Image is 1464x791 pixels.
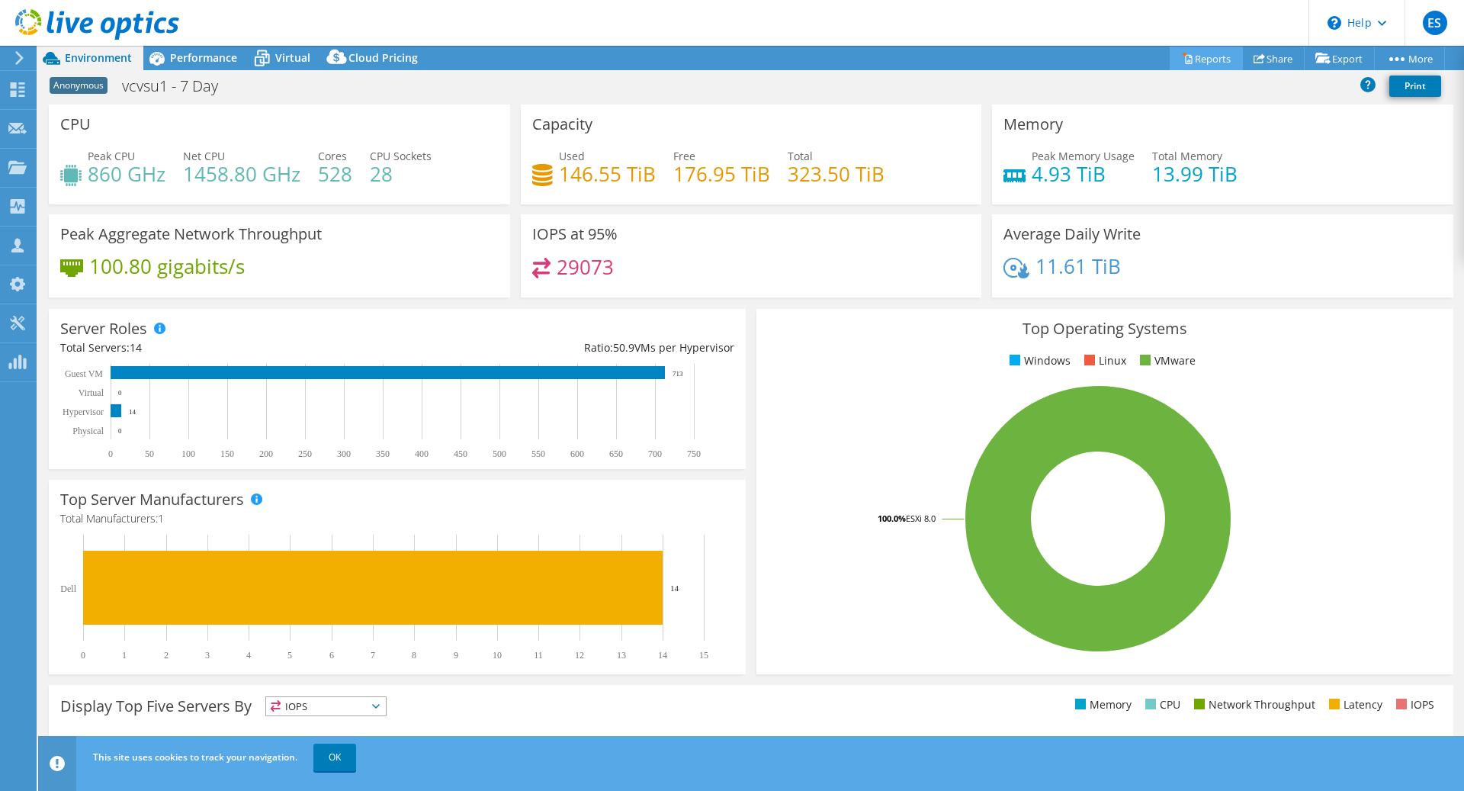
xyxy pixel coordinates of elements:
[1423,11,1447,35] span: ES
[557,259,614,275] h4: 29073
[60,320,147,337] h3: Server Roles
[337,449,351,459] text: 300
[1374,47,1445,70] a: More
[658,650,667,661] text: 14
[181,449,195,459] text: 100
[118,427,122,435] text: 0
[370,149,432,163] span: CPU Sockets
[246,650,251,661] text: 4
[1389,76,1441,97] a: Print
[115,78,242,95] h1: vcvsu1 - 7 Day
[88,166,165,182] h4: 860 GHz
[559,166,656,182] h4: 146.55 TiB
[1032,149,1135,163] span: Peak Memory Usage
[1035,258,1121,275] h4: 11.61 TiB
[1152,166,1238,182] h4: 13.99 TiB
[1190,696,1315,713] li: Network Throughput
[60,510,734,527] h4: Total Manufacturers:
[575,650,584,661] text: 12
[532,116,592,133] h3: Capacity
[108,449,113,459] text: 0
[60,226,322,243] h3: Peak Aggregate Network Throughput
[329,650,334,661] text: 6
[60,584,76,594] text: Dell
[532,226,618,243] h3: IOPS at 95%
[298,449,312,459] text: 250
[1071,696,1132,713] li: Memory
[617,650,626,661] text: 13
[158,511,164,526] span: 1
[1392,696,1434,713] li: IOPS
[183,166,300,182] h4: 1458.80 GHz
[60,116,91,133] h3: CPU
[170,50,237,65] span: Performance
[699,650,708,661] text: 15
[673,166,770,182] h4: 176.95 TiB
[1003,116,1063,133] h3: Memory
[60,339,397,356] div: Total Servers:
[259,449,273,459] text: 200
[50,77,108,94] span: Anonymous
[164,650,169,661] text: 2
[493,650,502,661] text: 10
[1304,47,1375,70] a: Export
[878,513,906,524] tspan: 100.0%
[348,50,418,65] span: Cloud Pricing
[768,320,1442,337] h3: Top Operating Systems
[415,449,429,459] text: 400
[412,650,416,661] text: 8
[609,449,623,459] text: 650
[531,449,545,459] text: 550
[129,408,136,416] text: 14
[1136,352,1196,369] li: VMware
[1328,16,1341,30] svg: \n
[60,491,244,508] h3: Top Server Manufacturers
[788,166,884,182] h4: 323.50 TiB
[1080,352,1126,369] li: Linux
[318,149,347,163] span: Cores
[81,650,85,661] text: 0
[397,339,734,356] div: Ratio: VMs per Hypervisor
[376,449,390,459] text: 350
[318,166,352,182] h4: 528
[65,368,103,379] text: Guest VM
[371,650,375,661] text: 7
[570,449,584,459] text: 600
[313,744,356,771] a: OK
[788,149,813,163] span: Total
[287,650,292,661] text: 5
[687,449,701,459] text: 750
[72,426,104,436] text: Physical
[145,449,154,459] text: 50
[559,149,585,163] span: Used
[79,387,104,398] text: Virtual
[670,584,679,593] text: 14
[1003,226,1141,243] h3: Average Daily Write
[648,449,662,459] text: 700
[1170,47,1243,70] a: Reports
[493,449,506,459] text: 500
[1242,47,1305,70] a: Share
[118,389,122,397] text: 0
[1006,352,1071,369] li: Windows
[673,149,695,163] span: Free
[1325,696,1382,713] li: Latency
[89,258,245,275] h4: 100.80 gigabits/s
[275,50,310,65] span: Virtual
[1141,696,1180,713] li: CPU
[454,449,467,459] text: 450
[183,149,225,163] span: Net CPU
[93,751,297,764] span: This site uses cookies to track your navigation.
[205,650,210,661] text: 3
[613,340,634,355] span: 50.9
[1032,166,1135,182] h4: 4.93 TiB
[88,149,135,163] span: Peak CPU
[454,650,458,661] text: 9
[906,513,936,524] tspan: ESXi 8.0
[673,370,683,378] text: 713
[130,340,142,355] span: 14
[220,449,234,459] text: 150
[122,650,127,661] text: 1
[534,650,543,661] text: 11
[370,166,432,182] h4: 28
